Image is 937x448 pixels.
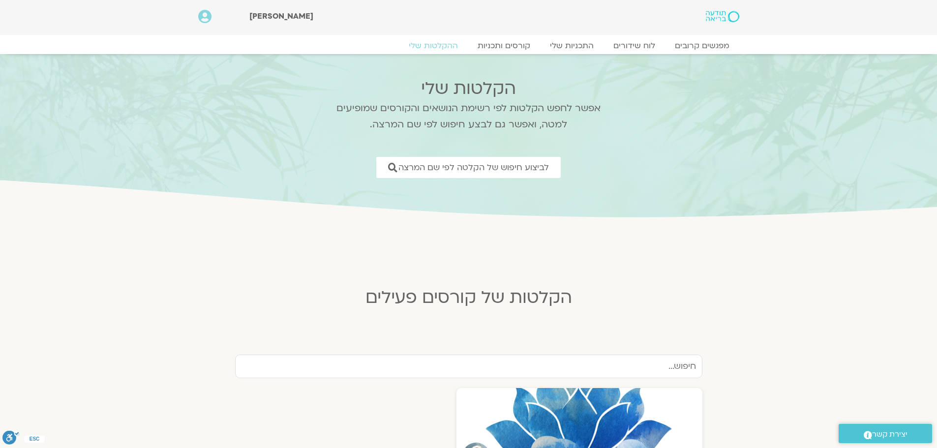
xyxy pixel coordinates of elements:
nav: Menu [198,41,739,51]
input: חיפוש... [235,355,702,378]
a: מפגשים קרובים [665,41,739,51]
span: יצירת קשר [872,428,907,441]
a: יצירת קשר [839,424,932,443]
span: [PERSON_NAME] [249,11,313,22]
h2: הקלטות של קורסים פעילים [228,288,710,307]
span: לביצוע חיפוש של הקלטה לפי שם המרצה [398,163,549,172]
a: ההקלטות שלי [399,41,468,51]
a: התכניות שלי [540,41,604,51]
a: קורסים ותכניות [468,41,540,51]
p: אפשר לחפש הקלטות לפי רשימת הנושאים והקורסים שמופיעים למטה, ואפשר גם לבצע חיפוש לפי שם המרצה. [324,100,614,133]
h2: הקלטות שלי [324,79,614,98]
a: לביצוע חיפוש של הקלטה לפי שם המרצה [376,157,561,178]
a: לוח שידורים [604,41,665,51]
